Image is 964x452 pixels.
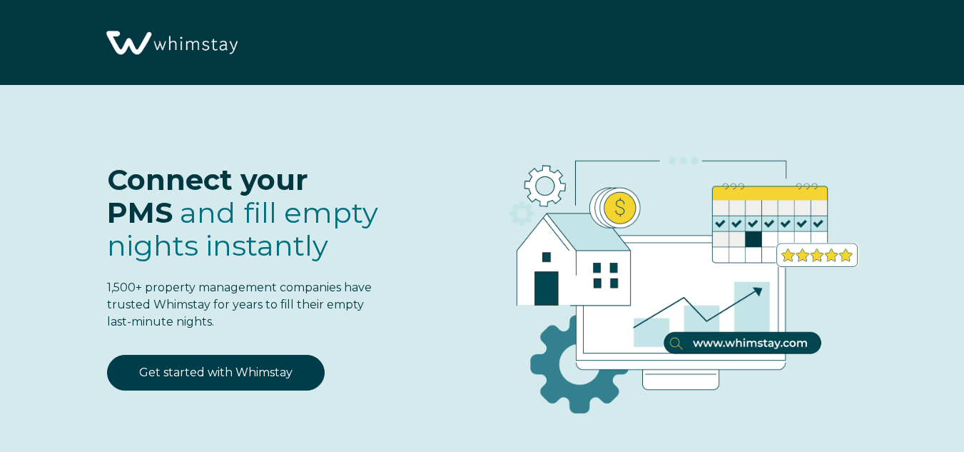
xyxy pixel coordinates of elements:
[107,355,325,391] a: Get started with Whimstay
[107,195,378,263] span: and
[107,195,378,263] span: fill empty nights instantly
[107,281,372,328] span: 1,500+ property management companies have trusted Whimstay for years to fill their empty last-min...
[107,162,308,230] span: Connect your PMS
[100,7,242,80] img: Whimstay Logo-02 1
[430,114,921,436] img: RBO Ilustrations-03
